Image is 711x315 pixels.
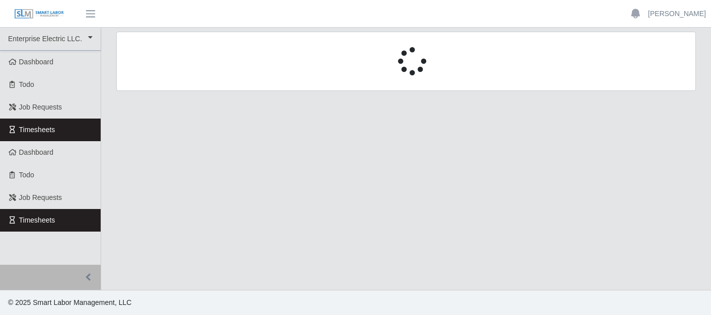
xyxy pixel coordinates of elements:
span: Job Requests [19,103,62,111]
span: Todo [19,80,34,88]
span: Dashboard [19,58,54,66]
span: Timesheets [19,126,55,134]
img: SLM Logo [14,9,64,20]
span: Job Requests [19,193,62,201]
span: Todo [19,171,34,179]
span: Dashboard [19,148,54,156]
a: [PERSON_NAME] [648,9,706,19]
span: © 2025 Smart Labor Management, LLC [8,298,131,306]
span: Timesheets [19,216,55,224]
